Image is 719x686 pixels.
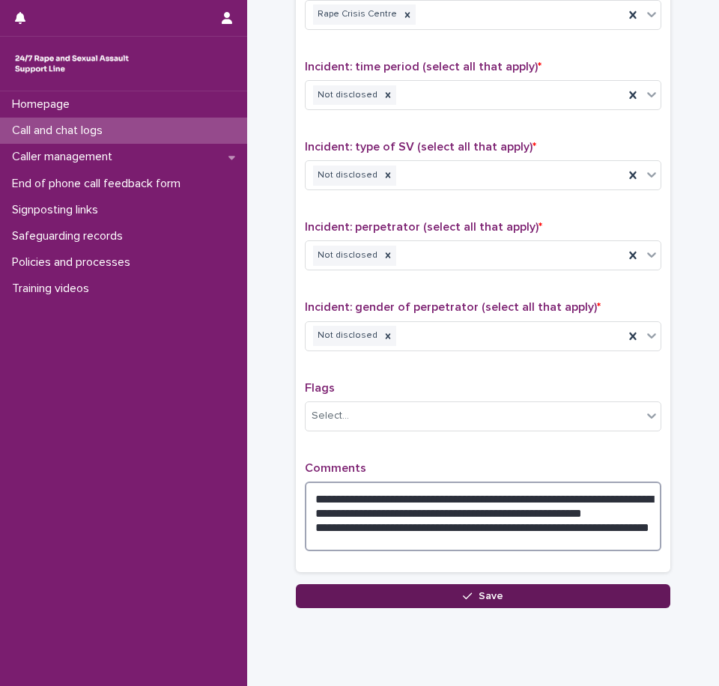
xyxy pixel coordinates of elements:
p: Caller management [6,150,124,164]
div: Not disclosed [313,166,380,186]
p: End of phone call feedback form [6,177,192,191]
p: Policies and processes [6,255,142,270]
span: Comments [305,462,366,474]
div: Rape Crisis Centre [313,4,399,25]
div: Select... [312,408,349,424]
span: Save [479,591,503,601]
div: Not disclosed [313,85,380,106]
span: Incident: perpetrator (select all that apply) [305,221,542,233]
p: Training videos [6,282,101,296]
span: Incident: time period (select all that apply) [305,61,541,73]
button: Save [296,584,670,608]
p: Safeguarding records [6,229,135,243]
div: Not disclosed [313,326,380,346]
p: Homepage [6,97,82,112]
p: Signposting links [6,203,110,217]
img: rhQMoQhaT3yELyF149Cw [12,49,132,79]
span: Incident: gender of perpetrator (select all that apply) [305,301,601,313]
span: Flags [305,382,335,394]
p: Call and chat logs [6,124,115,138]
div: Not disclosed [313,246,380,266]
span: Incident: type of SV (select all that apply) [305,141,536,153]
